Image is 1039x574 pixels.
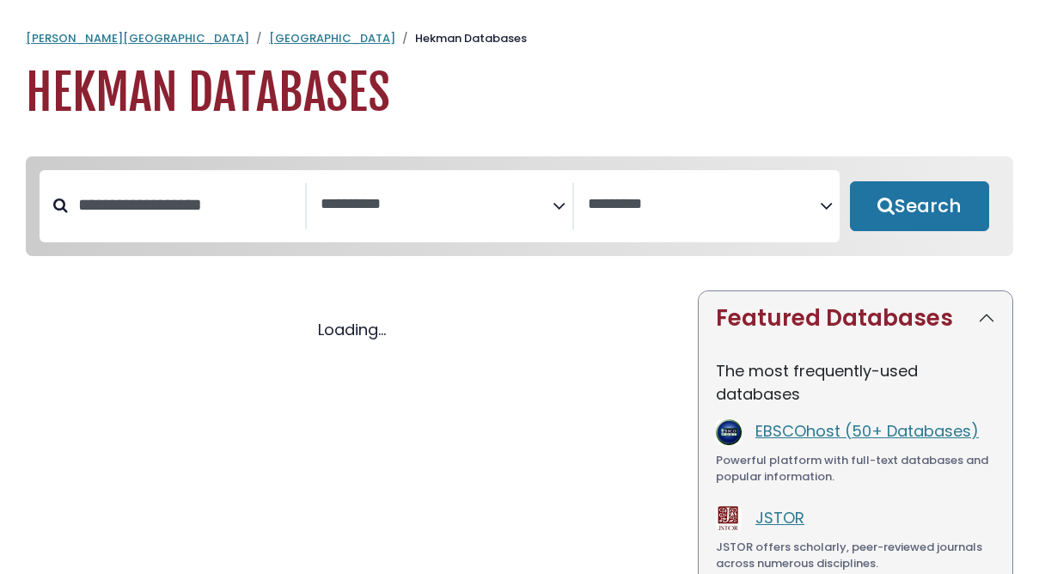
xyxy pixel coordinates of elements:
[26,30,249,46] a: [PERSON_NAME][GEOGRAPHIC_DATA]
[269,30,395,46] a: [GEOGRAPHIC_DATA]
[68,191,305,219] input: Search database by title or keyword
[26,318,677,341] div: Loading...
[395,30,527,47] li: Hekman Databases
[755,507,804,528] a: JSTOR
[716,359,995,406] p: The most frequently-used databases
[26,30,1013,47] nav: breadcrumb
[850,181,989,231] button: Submit for Search Results
[26,156,1013,256] nav: Search filters
[321,196,553,214] textarea: Search
[588,196,820,214] textarea: Search
[755,420,979,442] a: EBSCOhost (50+ Databases)
[699,291,1012,345] button: Featured Databases
[716,539,995,572] div: JSTOR offers scholarly, peer-reviewed journals across numerous disciplines.
[716,452,995,485] div: Powerful platform with full-text databases and popular information.
[26,64,1013,122] h1: Hekman Databases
